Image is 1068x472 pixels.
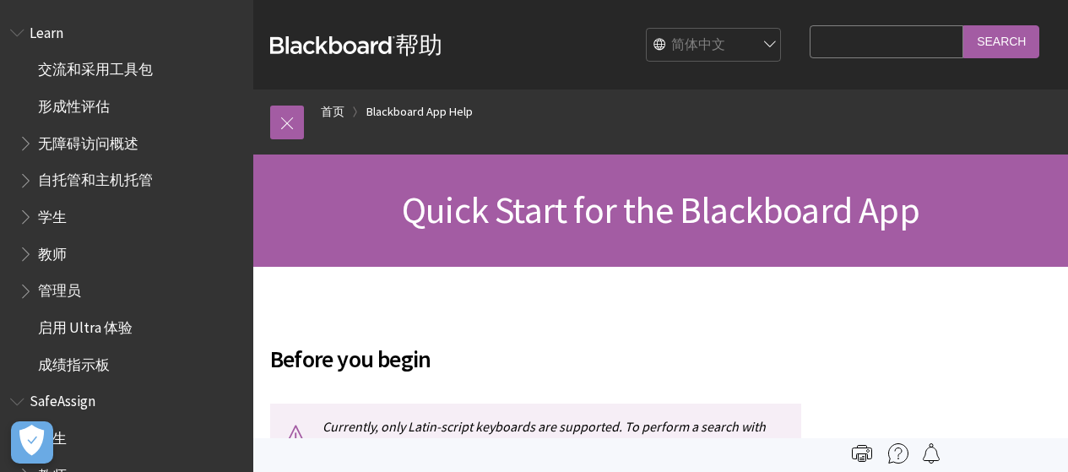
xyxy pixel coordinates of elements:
a: Blackboard App Help [366,101,473,122]
span: 成绩指示板 [38,350,110,373]
input: Search [963,25,1039,58]
span: 无障碍访问概述 [38,129,138,152]
span: 学生 [38,203,67,225]
span: SafeAssign [30,388,95,410]
a: Blackboard帮助 [270,30,442,60]
img: Print [852,443,872,464]
span: 交流和采用工具包 [38,56,153,79]
nav: Book outline for Blackboard Learn Help [10,19,243,379]
span: 启用 Ultra 体验 [38,313,133,336]
span: Learn [30,19,63,41]
a: 首页 [321,101,344,122]
img: More help [888,443,908,464]
strong: Blackboard [270,36,395,54]
p: Currently, only Latin-script keyboards are supported. To perform a search with non-Latin characte... [270,404,801,469]
span: Quick Start for the Blackboard App [402,187,919,233]
span: 形成性评估 [38,92,110,115]
select: Site Language Selector [647,29,782,62]
h2: Before you begin [270,321,801,377]
span: 教师 [38,240,67,263]
span: 管理员 [38,277,81,300]
img: Follow this page [921,443,941,464]
span: 自托管和主机托管 [38,166,153,189]
button: Open Preferences [11,421,53,464]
